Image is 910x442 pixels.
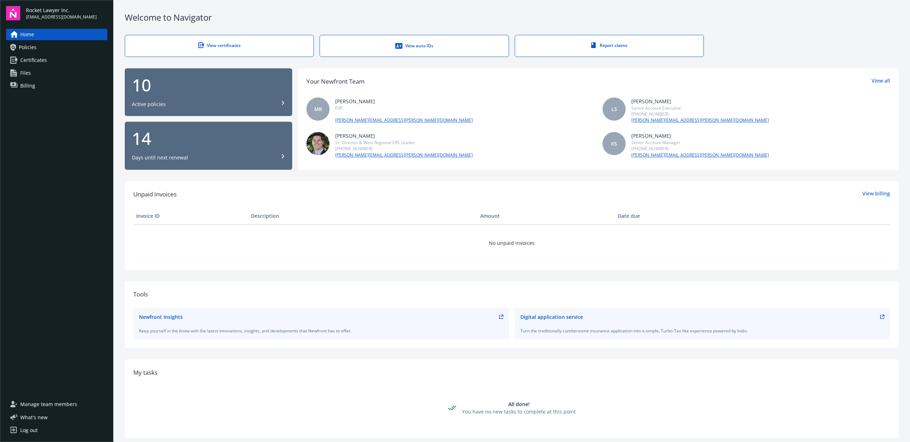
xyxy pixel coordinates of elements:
div: You have no new tasks to complete at this point [462,408,576,415]
div: [PHONE_NUMBER] [631,146,769,152]
span: What ' s new [20,414,48,421]
span: Certificates [20,54,47,66]
div: [PERSON_NAME] [631,132,769,140]
div: Newfront Insights [139,313,183,321]
div: Log out [20,425,38,436]
div: Days until next renewal [132,154,188,161]
img: navigator-logo.svg [6,6,20,20]
div: Your Newfront Team [306,77,365,86]
td: No unpaid invoices [133,225,890,261]
div: [PHONE_NUMBER] [631,111,769,117]
div: 10 [132,77,285,94]
span: KS [611,140,617,147]
div: [PERSON_NAME] [335,132,473,140]
a: [PERSON_NAME][EMAIL_ADDRESS][PERSON_NAME][DOMAIN_NAME] [335,117,473,123]
a: [PERSON_NAME][EMAIL_ADDRESS][PERSON_NAME][DOMAIN_NAME] [631,152,769,158]
div: Keep yourself in the know with the latest innovations, insights, and developments that Newfront h... [139,328,503,334]
a: View auto IDs [320,35,509,57]
div: 14 [132,130,285,147]
div: Report claims [529,42,689,48]
span: Unpaid Invoices [133,190,177,199]
div: [PERSON_NAME] [631,98,769,105]
button: 10Active policies [125,68,292,116]
span: Rocket Lawyer Inc. [26,6,97,14]
div: EVP [335,105,473,111]
div: Senior Account Manager [631,140,769,146]
a: Billing [6,80,107,91]
div: Tools [133,290,890,299]
span: Billing [20,80,35,91]
th: Invoice ID [133,207,248,225]
div: View certificates [139,42,299,48]
a: Files [6,67,107,79]
th: Amount [477,207,615,225]
a: [PERSON_NAME][EMAIL_ADDRESS][PERSON_NAME][DOMAIN_NAME] [631,117,769,123]
span: Files [20,67,31,79]
div: All done! [462,400,576,408]
div: Sr. Director & West Regional ERS Leader [335,140,473,146]
button: Rocket Lawyer Inc.[EMAIL_ADDRESS][DOMAIN_NAME] [26,6,107,20]
th: Date due [615,207,730,225]
a: View certificates [125,35,314,57]
div: Senior Account Executive [631,105,769,111]
span: LS [611,105,617,113]
span: [EMAIL_ADDRESS][DOMAIN_NAME] [26,14,97,20]
a: View all [872,77,890,86]
button: What's new [6,414,59,421]
div: Digital application service [520,313,583,321]
a: Report claims [515,35,704,57]
a: [PERSON_NAME][EMAIL_ADDRESS][PERSON_NAME][DOMAIN_NAME] [335,152,473,158]
div: [PHONE_NUMBER] [335,146,473,152]
span: MR [314,105,322,113]
span: Home [20,29,34,40]
img: photo [306,132,330,155]
div: Welcome to Navigator [125,11,899,23]
a: Policies [6,42,107,53]
div: [PERSON_NAME] [335,98,473,105]
a: Manage team members [6,399,107,410]
a: Certificates [6,54,107,66]
a: Home [6,29,107,40]
span: Manage team members [20,399,77,410]
a: View billing [862,190,890,199]
span: Policies [19,42,37,53]
div: Active policies [132,101,166,108]
div: - [335,111,473,117]
th: Description [248,207,477,225]
button: 14Days until next renewal [125,122,292,170]
div: Turn the traditionally cumbersome insurance application into a simple, Turbo-Tax like experience ... [520,328,885,334]
div: My tasks [133,368,890,377]
div: View auto IDs [334,42,494,49]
